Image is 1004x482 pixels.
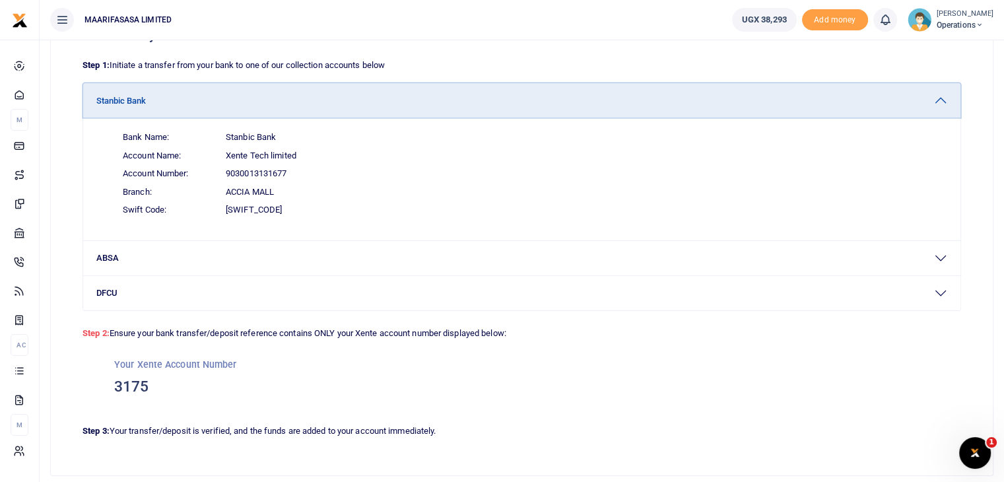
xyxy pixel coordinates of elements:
[123,131,215,144] span: Bank Name:
[908,8,993,32] a: profile-user [PERSON_NAME] Operations
[937,9,993,20] small: [PERSON_NAME]
[908,8,931,32] img: profile-user
[802,9,868,31] li: Toup your wallet
[937,19,993,31] span: Operations
[11,414,28,436] li: M
[226,203,282,217] span: [SWIFT_CODE]
[727,8,802,32] li: Wallet ballance
[114,359,237,370] small: Your Xente Account Number
[123,203,215,217] span: Swift Code:
[123,186,215,199] span: Branch:
[114,377,929,397] h3: 3175
[79,14,177,26] span: MAARIFASASA LIMITED
[226,167,286,180] span: 9030013131677
[83,426,110,436] strong: Step 3:
[226,149,296,162] span: Xente Tech limited
[732,8,797,32] a: UGX 38,293
[123,149,215,162] span: Account Name:
[802,14,868,24] a: Add money
[226,131,276,144] span: Stanbic Bank
[83,241,960,275] button: ABSA
[83,322,961,341] p: Ensure your bank transfer/deposit reference contains ONLY your Xente account number displayed below:
[83,328,110,338] strong: Step 2:
[742,13,787,26] span: UGX 38,293
[12,15,28,24] a: logo-small logo-large logo-large
[226,186,274,199] span: Accia Mall
[83,425,961,438] p: Your transfer/deposit is verified, and the funds are added to your account immediately.
[83,59,961,73] p: Initiate a transfer from your bank to one of our collection accounts below
[986,437,997,448] span: 1
[959,437,991,469] iframe: Intercom live chat
[11,109,28,131] li: M
[83,276,960,310] button: DFCU
[802,9,868,31] span: Add money
[12,13,28,28] img: logo-small
[83,83,960,118] button: Stanbic Bank
[123,167,215,180] span: Account Number:
[11,334,28,356] li: Ac
[83,60,110,70] strong: Step 1:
